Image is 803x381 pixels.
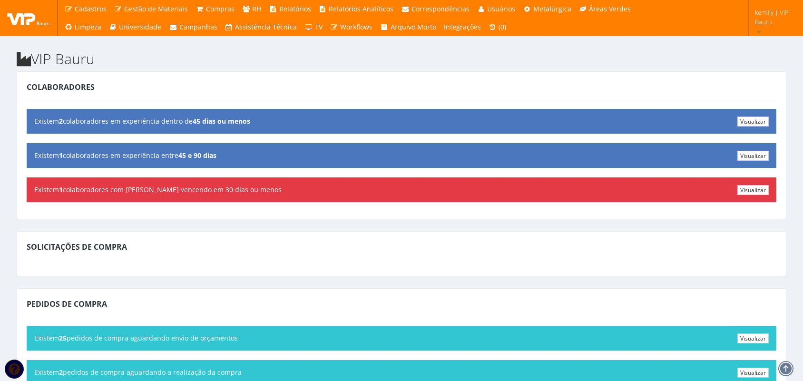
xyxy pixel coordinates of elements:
a: Universidade [105,18,166,36]
span: Relatórios [279,4,311,13]
a: Arquivo Morto [376,18,440,36]
span: Áreas Verdes [589,4,631,13]
a: TV [301,18,326,36]
a: Visualizar [737,333,769,343]
a: Workflows [326,18,377,36]
a: Visualizar [737,368,769,378]
a: Visualizar [737,185,769,195]
span: Pedidos de Compra [27,299,107,309]
div: Existem colaboradores em experiência entre [27,143,776,168]
b: 1 [59,185,63,194]
a: Integrações [440,18,485,36]
span: (0) [499,22,506,31]
span: kemilly | VIP Bauru [755,8,791,27]
span: Assistência Técnica [235,22,297,31]
a: Campanhas [165,18,221,36]
span: Metalúrgica [533,4,571,13]
b: 2 [59,368,63,377]
span: Cadastros [75,4,107,13]
b: 25 [59,333,67,342]
a: Limpeza [60,18,105,36]
a: Visualizar [737,151,769,161]
span: Usuários [487,4,515,13]
span: Gestão de Materiais [124,4,188,13]
a: Assistência Técnica [221,18,301,36]
img: logo [7,11,50,25]
span: TV [315,22,323,31]
span: Workflows [340,22,372,31]
div: Existem colaboradores em experiência dentro de [27,109,776,134]
span: Limpeza [75,22,101,31]
span: Compras [206,4,235,13]
span: Campanhas [179,22,217,31]
span: Integrações [444,22,481,31]
span: Relatórios Analíticos [329,4,393,13]
b: 1 [59,151,63,160]
span: RH [252,4,261,13]
span: Correspondências [411,4,470,13]
div: Existem pedidos de compra aguardando envio de orçamentos [27,326,776,351]
div: Existem colaboradores com [PERSON_NAME] vencendo em 30 dias ou menos [27,177,776,202]
span: Arquivo Morto [391,22,436,31]
b: 45 e 90 dias [178,151,216,160]
b: 45 dias ou menos [193,117,250,126]
span: Colaboradores [27,82,95,92]
span: Universidade [119,22,161,31]
b: 2 [59,117,63,126]
a: (0) [485,18,510,36]
span: Solicitações de Compra [27,242,127,252]
h2: VIP Bauru [17,51,786,67]
a: Visualizar [737,117,769,127]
